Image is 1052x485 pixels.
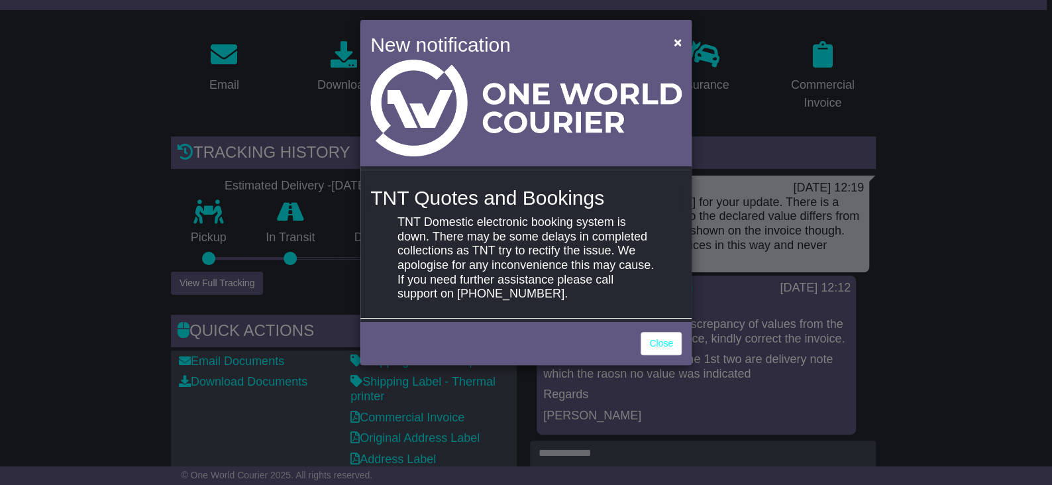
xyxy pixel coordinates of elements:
[370,60,682,156] img: Light
[370,187,682,209] h4: TNT Quotes and Bookings
[397,215,655,301] p: TNT Domestic electronic booking system is down. There may be some delays in completed collections...
[667,28,688,56] button: Close
[674,34,682,50] span: ×
[641,332,682,355] a: Close
[370,30,655,60] h4: New notification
